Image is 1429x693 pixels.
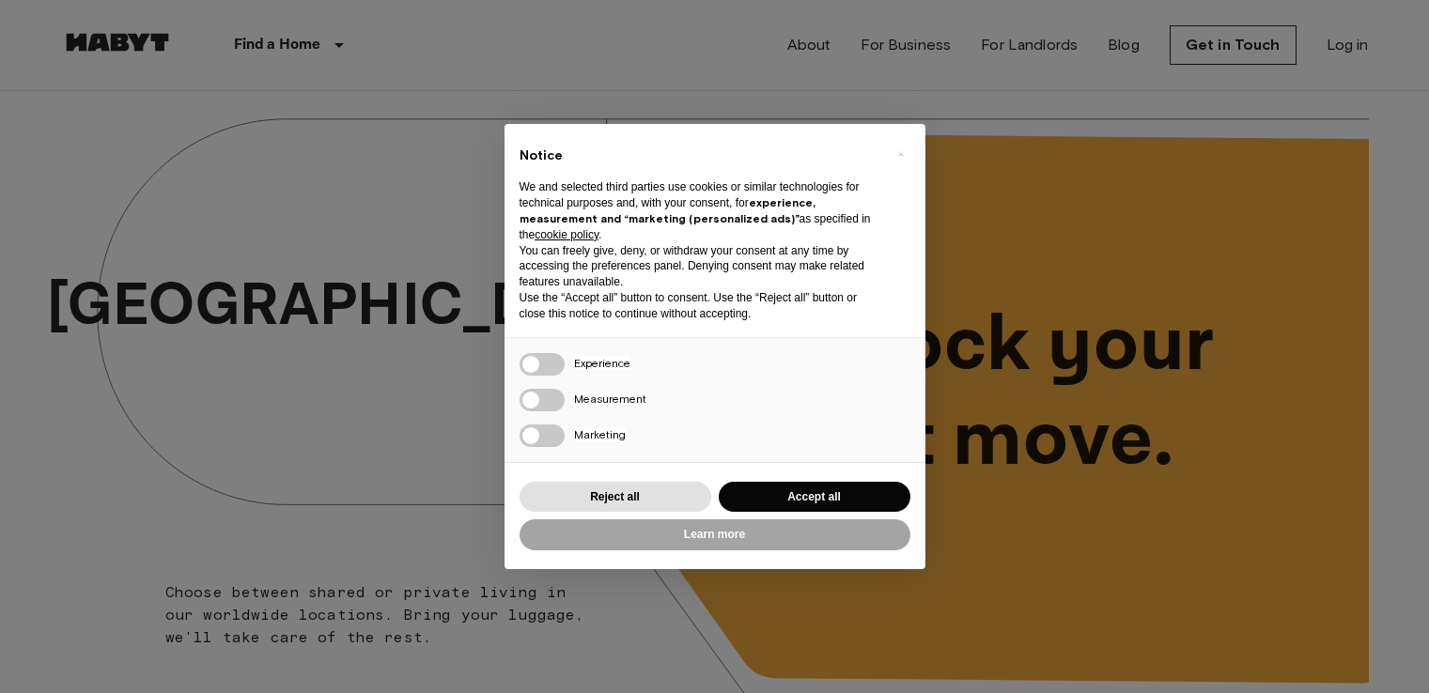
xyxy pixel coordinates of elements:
[520,195,815,225] strong: experience, measurement and “marketing (personalized ads)”
[719,482,910,513] button: Accept all
[886,139,916,169] button: Close this notice
[520,146,880,165] h2: Notice
[520,482,711,513] button: Reject all
[897,143,904,165] span: ×
[520,290,880,322] p: Use the “Accept all” button to consent. Use the “Reject all” button or close this notice to conti...
[535,228,598,241] a: cookie policy
[574,427,626,441] span: Marketing
[520,519,910,550] button: Learn more
[520,243,880,290] p: You can freely give, deny, or withdraw your consent at any time by accessing the preferences pane...
[574,392,646,406] span: Measurement
[574,356,630,370] span: Experience
[520,179,880,242] p: We and selected third parties use cookies or similar technologies for technical purposes and, wit...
